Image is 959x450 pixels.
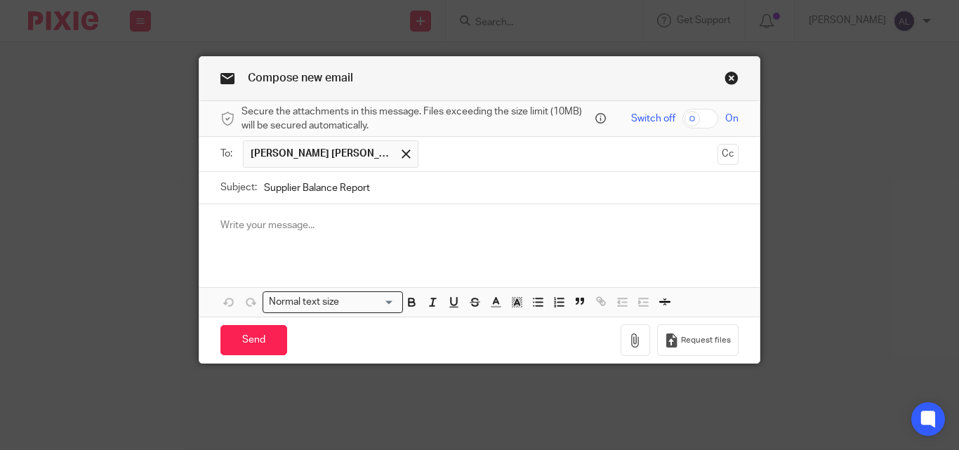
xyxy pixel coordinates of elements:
[657,324,739,356] button: Request files
[725,112,739,126] span: On
[681,335,731,346] span: Request files
[263,291,403,313] div: Search for option
[717,144,739,165] button: Cc
[266,295,343,310] span: Normal text size
[725,71,739,90] a: Close this dialog window
[248,72,353,84] span: Compose new email
[220,147,236,161] label: To:
[631,112,675,126] span: Switch off
[242,105,592,133] span: Secure the attachments in this message. Files exceeding the size limit (10MB) will be secured aut...
[251,147,391,161] span: [PERSON_NAME] [PERSON_NAME]
[220,180,257,194] label: Subject:
[220,325,287,355] input: Send
[344,295,395,310] input: Search for option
